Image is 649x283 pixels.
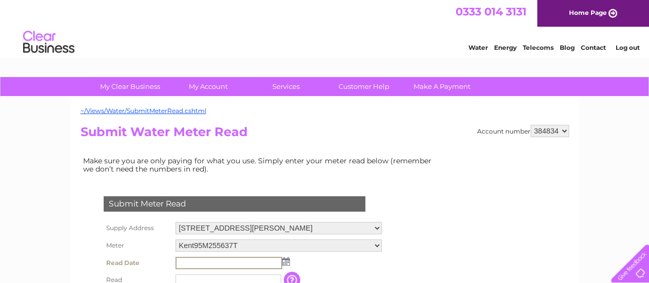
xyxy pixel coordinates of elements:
[81,125,569,144] h2: Submit Water Meter Read
[560,44,575,51] a: Blog
[494,44,517,51] a: Energy
[282,257,290,266] img: ...
[615,44,639,51] a: Log out
[81,154,440,176] td: Make sure you are only paying for what you use. Simply enter your meter read below (remember we d...
[101,254,173,272] th: Read Date
[81,107,206,115] a: ~/Views/Water/SubmitMeterRead.cshtml
[468,44,488,51] a: Water
[400,77,484,96] a: Make A Payment
[581,44,606,51] a: Contact
[88,77,172,96] a: My Clear Business
[456,5,526,18] a: 0333 014 3131
[83,6,567,50] div: Clear Business is a trading name of Verastar Limited (registered in [GEOGRAPHIC_DATA] No. 3667643...
[166,77,250,96] a: My Account
[101,237,173,254] th: Meter
[104,196,365,212] div: Submit Meter Read
[322,77,406,96] a: Customer Help
[23,27,75,58] img: logo.png
[101,219,173,237] th: Supply Address
[244,77,328,96] a: Services
[477,125,569,137] div: Account number
[523,44,554,51] a: Telecoms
